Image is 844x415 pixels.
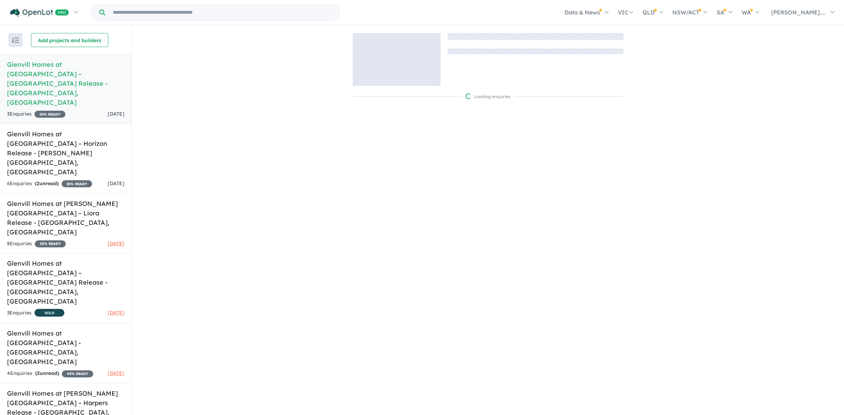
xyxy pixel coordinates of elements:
h5: Glenvill Homes at [GEOGRAPHIC_DATA] - [GEOGRAPHIC_DATA] , [GEOGRAPHIC_DATA] [7,329,124,367]
div: 4 Enquir ies [7,369,93,378]
span: SOLD [34,309,64,317]
strong: ( unread) [35,370,59,376]
button: Add projects and builders [31,33,108,47]
span: 2 [37,180,39,187]
span: 45 % READY [62,370,93,377]
span: [DATE] [108,370,124,376]
h5: Glenvill Homes at [PERSON_NAME][GEOGRAPHIC_DATA] – Liora Release - [GEOGRAPHIC_DATA] , [GEOGRAPHI... [7,199,124,237]
div: 8 Enquir ies [7,240,66,248]
div: 6 Enquir ies [7,180,92,188]
span: 25 % READY [62,180,92,187]
span: 2 [37,370,40,376]
div: Loading enquiries [466,93,511,100]
span: [DATE] [108,240,124,247]
span: [DATE] [108,310,124,316]
img: sort.svg [12,38,19,43]
img: Openlot PRO Logo White [10,8,69,17]
span: 35 % READY [34,111,65,118]
span: 35 % READY [35,240,66,247]
div: 3 Enquir ies [7,309,64,318]
span: [PERSON_NAME].... [771,9,825,16]
span: [DATE] [108,111,124,117]
h5: Glenvill Homes at [GEOGRAPHIC_DATA] – [GEOGRAPHIC_DATA] Release - [GEOGRAPHIC_DATA] , [GEOGRAPHIC... [7,259,124,306]
h5: Glenvill Homes at [GEOGRAPHIC_DATA] – [GEOGRAPHIC_DATA] Release - [GEOGRAPHIC_DATA] , [GEOGRAPHIC... [7,60,124,107]
h5: Glenvill Homes at [GEOGRAPHIC_DATA] – Horizon Release - [PERSON_NAME][GEOGRAPHIC_DATA] , [GEOGRAP... [7,129,124,177]
strong: ( unread) [35,180,59,187]
span: [DATE] [108,180,124,187]
input: Try estate name, suburb, builder or developer [107,5,338,20]
div: 3 Enquir ies [7,110,65,118]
